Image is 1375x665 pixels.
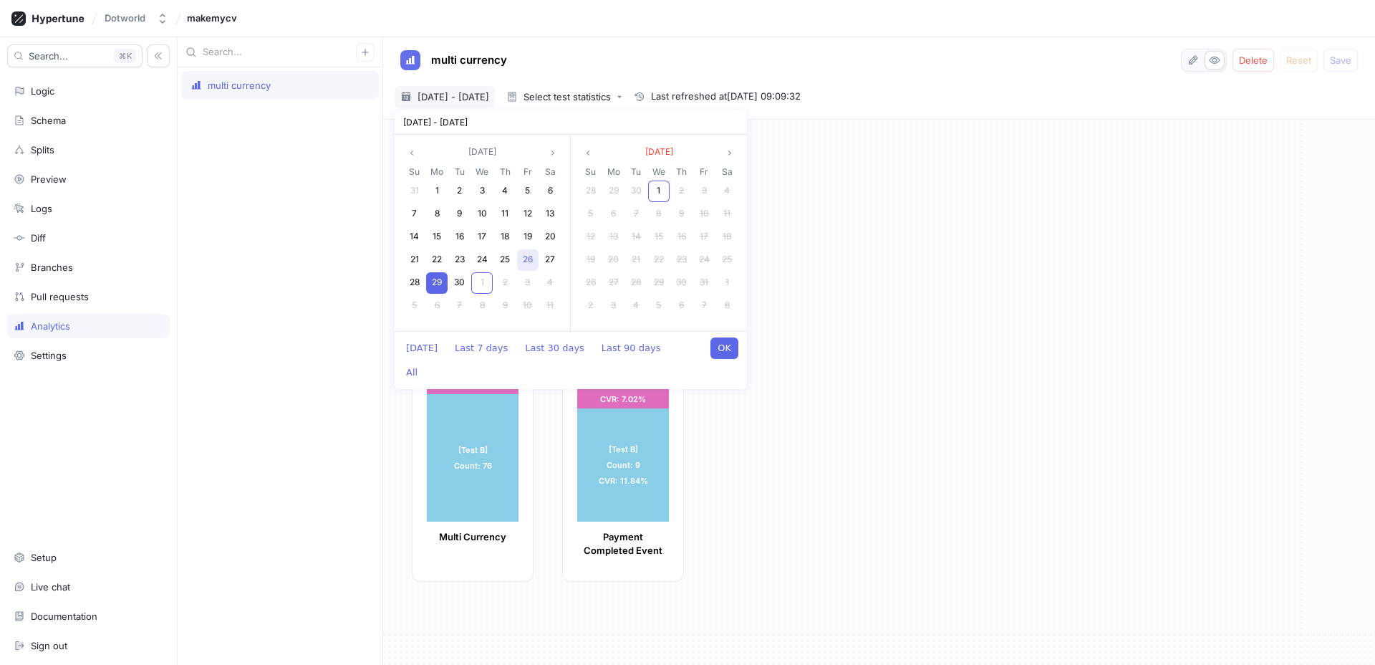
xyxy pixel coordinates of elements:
span: 27 [609,277,619,287]
div: Sep 2025 [403,164,561,317]
button: OK [710,338,738,359]
div: 30 [625,181,647,202]
div: 22 [648,249,670,271]
div: 4 [539,272,561,294]
div: 5 [404,295,425,317]
div: 02 Sep 2025 [448,180,471,203]
div: 01 Oct 2025 [647,180,670,203]
div: 31 Aug 2025 [403,180,426,203]
span: 28 [586,185,596,196]
span: 16 [455,231,464,241]
span: 30 [454,277,465,287]
div: 20 [539,226,561,248]
div: 2 [580,295,602,317]
button: Reset [1280,49,1318,72]
div: 8 [471,295,493,317]
span: 24 [477,254,488,264]
div: 14 Oct 2025 [624,226,647,249]
button: Save [1323,49,1358,72]
div: 10 [517,295,539,317]
div: 28 [580,181,602,202]
div: 02 Oct 2025 [670,180,693,203]
div: 11 [716,204,738,225]
span: 9 [457,208,462,219]
button: angle left [579,143,597,161]
div: 01 Nov 2025 [715,272,738,295]
span: 29 [609,185,619,196]
svg: angle right [725,148,734,157]
div: 05 Sep 2025 [516,180,539,203]
div: Splits [31,144,54,156]
div: 23 Oct 2025 [670,249,693,272]
div: 28 [404,272,425,294]
div: 6 [539,181,561,202]
div: 11 Sep 2025 [493,203,516,226]
div: 19 [580,249,602,271]
span: 26 [586,277,596,287]
div: 15 [648,226,670,248]
div: 5 [648,295,670,317]
div: 3 [471,181,493,202]
div: 16 [671,226,693,248]
div: 8 [716,295,738,317]
div: 11 [539,295,561,317]
div: 11 Oct 2025 [539,295,561,317]
div: 07 Nov 2025 [693,295,716,317]
button: Delete [1232,49,1274,72]
span: 8 [656,208,661,219]
div: 28 Oct 2025 [624,272,647,295]
div: 1 [648,181,670,202]
span: 4 [633,300,639,310]
span: 8 [435,208,440,219]
span: 6 [548,185,553,196]
div: 28 Sep 2025 [403,272,426,295]
span: Mo [430,165,443,178]
div: 18 [494,226,516,248]
button: angle left [403,143,420,161]
div: 2 [494,272,516,294]
div: 27 [539,249,561,271]
div: 08 Oct 2025 [471,295,494,317]
div: 07 Oct 2025 [624,203,647,226]
div: 08 Nov 2025 [715,295,738,317]
span: Reset [1286,56,1311,64]
span: 23 [677,254,687,264]
div: 20 [603,249,624,271]
div: 7 [449,295,471,317]
div: 29 [426,272,448,294]
div: 15 [426,226,448,248]
span: 13 [546,208,554,219]
div: 20 Sep 2025 [539,226,561,249]
div: 01 Sep 2025 [426,180,449,203]
div: 25 [494,249,516,271]
span: 21 [410,254,419,264]
div: 04 Nov 2025 [624,295,647,317]
div: 5 [517,181,539,202]
span: 13 [609,231,618,241]
span: 15 [655,231,663,241]
button: angle right [544,143,561,161]
svg: angle left [584,148,592,157]
div: 21 Sep 2025 [403,249,426,272]
div: 08 Sep 2025 [426,203,449,226]
span: 6 [679,300,684,310]
button: Last 7 days [448,338,515,359]
div: 17 Sep 2025 [471,226,494,249]
div: 10 Sep 2025 [471,203,494,226]
div: 9 [671,204,693,225]
div: 27 Oct 2025 [602,272,625,295]
div: 12 Sep 2025 [516,203,539,226]
span: 2 [503,277,508,287]
span: Th [500,165,511,178]
span: 1 [481,277,484,287]
span: 2 [588,300,593,310]
div: 09 Sep 2025 [448,203,471,226]
div: 27 Sep 2025 [539,249,561,272]
div: 10 Oct 2025 [693,203,716,226]
span: 30 [631,185,642,196]
div: 1 [471,272,493,294]
span: 8 [725,300,730,310]
span: 11 [501,208,508,219]
button: Dotworld [99,6,174,30]
div: 5 [580,204,602,225]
